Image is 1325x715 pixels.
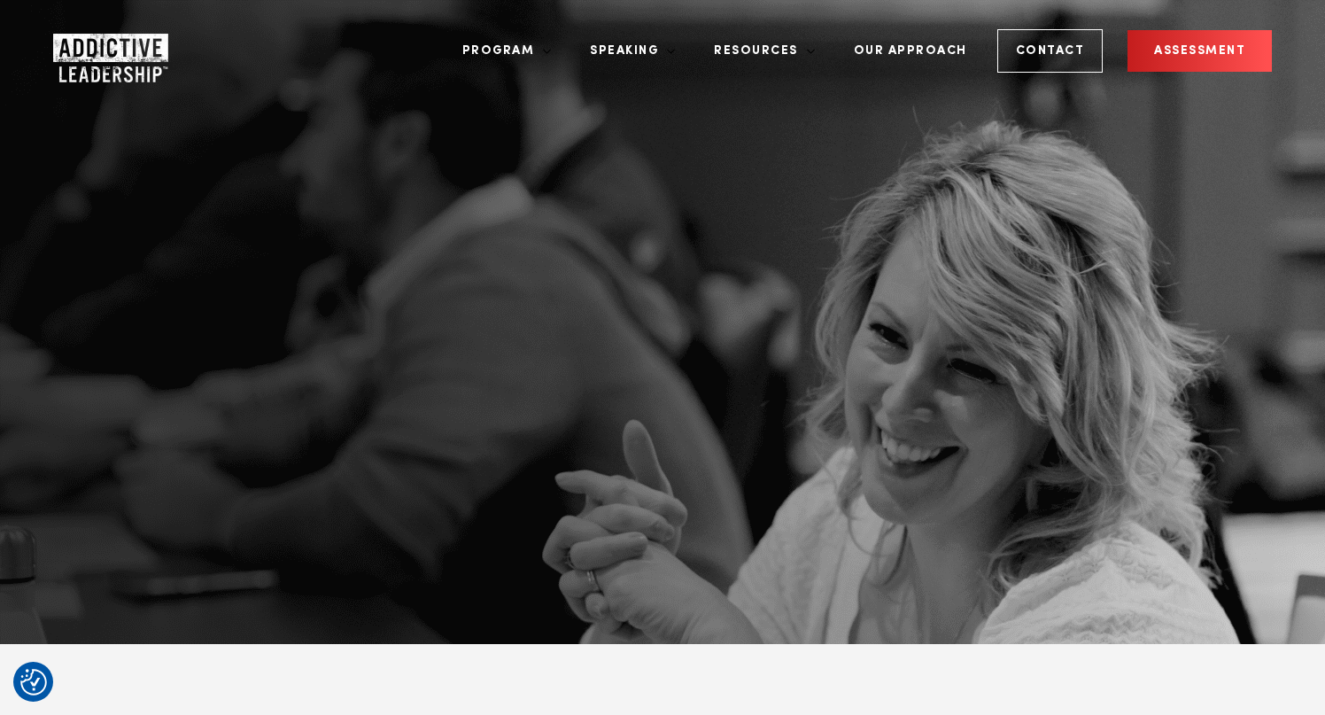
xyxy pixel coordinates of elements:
[701,18,816,84] a: Resources
[1127,30,1272,72] a: Assessment
[449,18,553,84] a: Program
[841,18,980,84] a: Our Approach
[577,18,676,84] a: Speaking
[20,669,47,696] button: Consent Preferences
[53,34,159,69] a: Home
[997,29,1104,73] a: Contact
[20,669,47,696] img: Revisit consent button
